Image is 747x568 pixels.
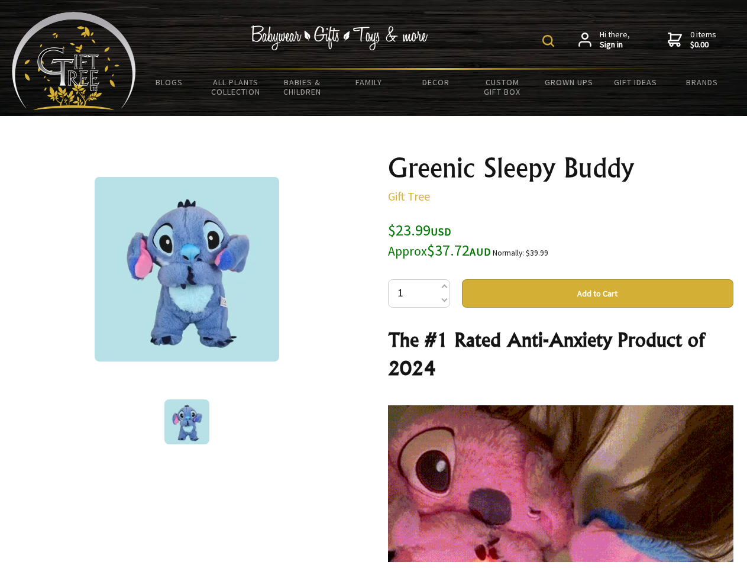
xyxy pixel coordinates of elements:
[402,70,469,95] a: Decor
[388,328,704,380] strong: The #1 Rated Anti-Anxiety Product of 2024
[669,70,736,95] a: Brands
[336,70,403,95] a: Family
[578,30,630,50] a: Hi there,Sign in
[431,225,451,238] span: USD
[12,12,136,110] img: Babyware - Gifts - Toys and more...
[95,177,279,362] img: Greenic Sleepy Buddy
[690,29,716,50] span: 0 items
[462,279,733,308] button: Add to Cart
[136,70,203,95] a: BLOGS
[164,399,209,444] img: Greenic Sleepy Buddy
[269,70,336,104] a: Babies & Children
[203,70,270,104] a: All Plants Collection
[690,40,716,50] strong: $0.00
[388,220,491,260] span: $23.99 $37.72
[388,154,733,182] h1: Greenic Sleepy Buddy
[251,25,428,50] img: Babywear - Gifts - Toys & more
[493,248,548,258] small: Normally: $39.99
[602,70,669,95] a: Gift Ideas
[535,70,602,95] a: Grown Ups
[668,30,716,50] a: 0 items$0.00
[600,30,630,50] span: Hi there,
[388,189,430,204] a: Gift Tree
[388,243,427,259] small: Approx
[469,70,536,104] a: Custom Gift Box
[470,245,491,259] span: AUD
[600,40,630,50] strong: Sign in
[542,35,554,47] img: product search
